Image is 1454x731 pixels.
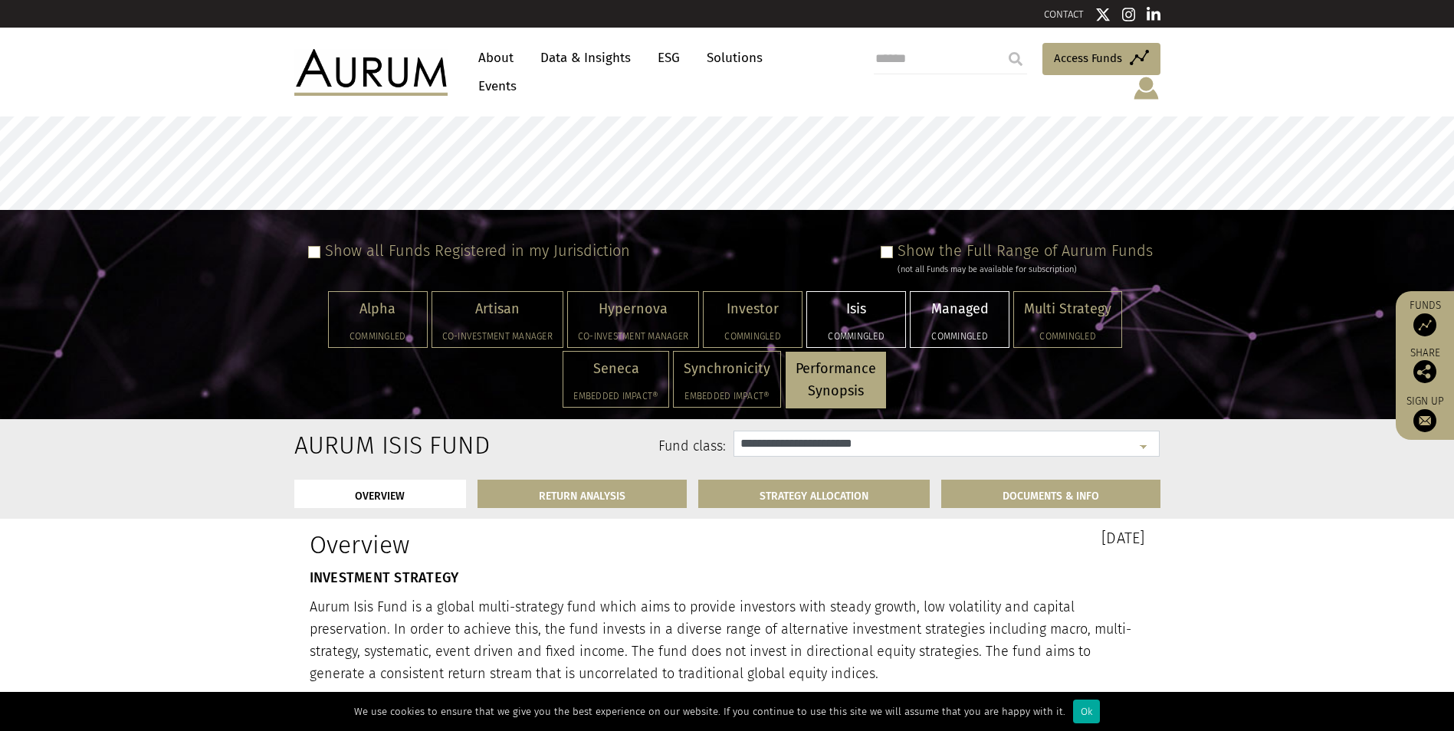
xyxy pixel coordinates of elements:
[921,298,999,320] p: Managed
[1413,313,1436,336] img: Access Funds
[699,44,770,72] a: Solutions
[533,44,638,72] a: Data & Insights
[684,358,770,380] p: Synchronicity
[573,392,658,401] h5: Embedded Impact®
[684,392,770,401] h5: Embedded Impact®
[1054,49,1122,67] span: Access Funds
[1073,700,1100,723] div: Ok
[471,44,521,72] a: About
[294,431,419,460] h2: Aurum Isis Fund
[294,49,448,95] img: Aurum
[325,241,630,260] label: Show all Funds Registered in my Jurisdiction
[310,530,716,559] h1: Overview
[898,263,1153,277] div: (not all Funds may be available for subscription)
[796,358,876,402] p: Performance Synopsis
[698,480,930,508] a: STRATEGY ALLOCATION
[1403,348,1446,383] div: Share
[310,596,1145,684] p: Aurum Isis Fund is a global multi-strategy fund which aims to provide investors with steady growt...
[1403,299,1446,336] a: Funds
[578,298,688,320] p: Hypernova
[714,298,792,320] p: Investor
[898,241,1153,260] label: Show the Full Range of Aurum Funds
[310,569,459,586] strong: INVESTMENT STRATEGY
[1024,298,1111,320] p: Multi Strategy
[1044,8,1084,20] a: CONTACT
[442,437,727,457] label: Fund class:
[442,298,553,320] p: Artisan
[339,332,417,341] h5: Commingled
[1413,360,1436,383] img: Share this post
[471,72,517,100] a: Events
[1042,43,1160,75] a: Access Funds
[941,480,1160,508] a: DOCUMENTS & INFO
[817,332,895,341] h5: Commingled
[1147,7,1160,22] img: Linkedin icon
[1122,7,1136,22] img: Instagram icon
[650,44,688,72] a: ESG
[1132,75,1160,101] img: account-icon.svg
[921,332,999,341] h5: Commingled
[339,298,417,320] p: Alpha
[478,480,687,508] a: RETURN ANALYSIS
[1000,44,1031,74] input: Submit
[442,332,553,341] h5: Co-investment Manager
[1024,332,1111,341] h5: Commingled
[573,358,658,380] p: Seneca
[817,298,895,320] p: Isis
[714,332,792,341] h5: Commingled
[739,530,1145,546] h3: [DATE]
[1403,395,1446,432] a: Sign up
[578,332,688,341] h5: Co-investment Manager
[1413,409,1436,432] img: Sign up to our newsletter
[1095,7,1111,22] img: Twitter icon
